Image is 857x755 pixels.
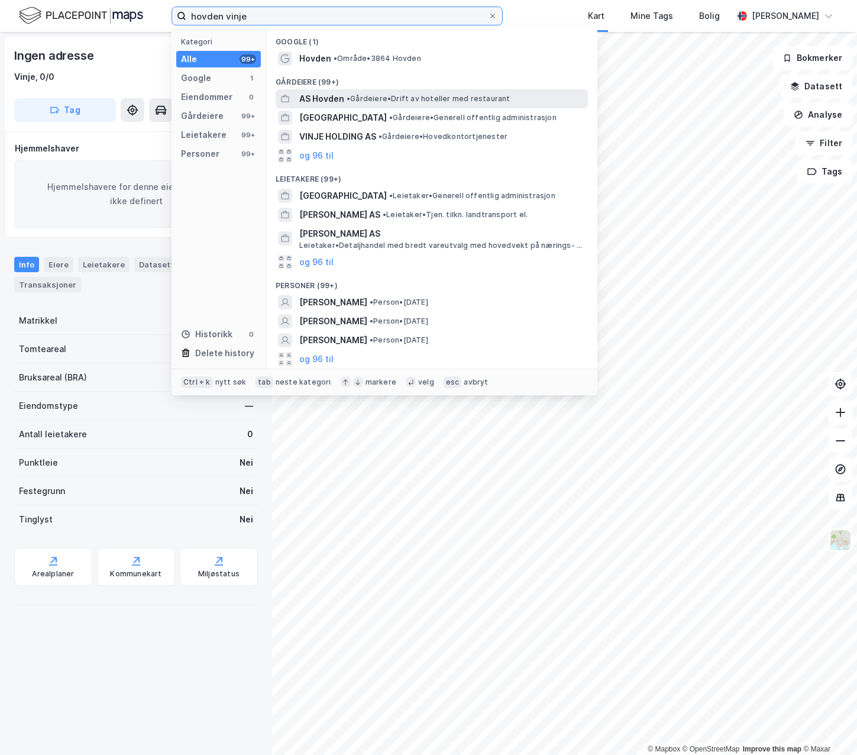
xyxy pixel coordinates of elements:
button: Datasett [780,75,852,98]
span: Leietaker • Detaljhandel med bredt vareutvalg med hovedvekt på nærings- og nytelsesmidler [299,241,586,250]
button: og 96 til [299,149,334,163]
span: VINJE HOLDING AS [299,130,376,144]
div: tab [256,376,273,388]
div: Festegrunn [19,484,65,498]
span: • [379,132,382,141]
span: Person • [DATE] [370,298,428,307]
span: [PERSON_NAME] [299,314,367,328]
iframe: Chat Widget [798,698,857,755]
div: Bolig [699,9,720,23]
span: [GEOGRAPHIC_DATA] [299,111,387,125]
div: Personer [181,147,219,161]
div: Personer (99+) [266,272,597,293]
span: • [347,94,350,103]
div: Kategori [181,37,261,46]
button: Tag [14,98,116,122]
span: Gårdeiere • Hovedkontortjenester [379,132,507,141]
div: Google (1) [266,28,597,49]
a: Mapbox [648,745,680,753]
div: Matrikkel [19,314,57,328]
div: Hjemmelshavere for denne eiendommen er ikke definert [15,160,257,228]
button: og 96 til [299,255,334,269]
div: 99+ [240,149,256,159]
span: Leietaker • Tjen. tilkn. landtransport el. [383,210,528,220]
div: Tinglyst [19,512,53,527]
div: 99+ [240,54,256,64]
div: Datasett [134,257,179,272]
input: Søk på adresse, matrikkel, gårdeiere, leietakere eller personer [186,7,488,25]
div: Eiendomstype [19,399,78,413]
div: avbryt [464,377,488,387]
span: [PERSON_NAME] AS [299,227,583,241]
button: Filter [795,131,852,155]
div: markere [366,377,396,387]
div: 99+ [240,111,256,121]
span: [PERSON_NAME] [299,295,367,309]
span: • [370,317,373,325]
a: OpenStreetMap [683,745,740,753]
div: Kommunekart [110,569,161,579]
span: • [383,210,386,219]
button: Tags [797,160,852,183]
div: velg [418,377,434,387]
div: 0 [247,330,256,339]
div: Miljøstatus [198,569,240,579]
span: Hovden [299,51,331,66]
span: • [389,113,393,122]
button: og 96 til [299,352,334,366]
div: Leietakere [78,257,130,272]
div: nytt søk [215,377,247,387]
span: AS Hovden [299,92,344,106]
div: 0 [247,92,256,102]
div: Hjemmelshaver [15,141,257,156]
div: Transaksjoner [14,277,81,292]
div: Google [181,71,211,85]
div: [PERSON_NAME] [752,9,819,23]
div: Nei [240,512,253,527]
span: • [370,298,373,306]
img: logo.f888ab2527a4732fd821a326f86c7f29.svg [19,5,143,26]
span: • [370,335,373,344]
div: Kontrollprogram for chat [798,698,857,755]
div: Mine Tags [630,9,673,23]
div: esc [444,376,462,388]
div: Info [14,257,39,272]
span: Person • [DATE] [370,335,428,345]
div: Historikk [181,327,232,341]
span: Gårdeiere • Drift av hoteller med restaurant [347,94,510,104]
button: Analyse [784,103,852,127]
div: Antall leietakere [19,427,87,441]
button: Bokmerker [772,46,852,70]
span: Område • 3864 Hovden [334,54,421,63]
div: Gårdeiere (99+) [266,68,597,89]
div: Eiendommer [181,90,232,104]
span: • [334,54,337,63]
span: Gårdeiere • Generell offentlig administrasjon [389,113,557,122]
div: Tomteareal [19,342,66,356]
div: Punktleie [19,456,58,470]
span: Leietaker • Generell offentlig administrasjon [389,191,555,201]
div: 1 [247,73,256,83]
img: Z [829,529,852,551]
div: Leietakere (99+) [266,165,597,186]
span: [GEOGRAPHIC_DATA] [299,189,387,203]
div: Ingen adresse [14,46,96,65]
a: Improve this map [743,745,801,753]
span: Person • [DATE] [370,317,428,326]
span: [PERSON_NAME] AS [299,208,380,222]
div: Nei [240,456,253,470]
div: Kart [588,9,604,23]
div: Alle [181,52,197,66]
div: Eiere [44,257,73,272]
div: Gårdeiere [181,109,224,123]
div: Nei [240,484,253,498]
div: 0 [247,427,253,441]
div: Vinje, 0/0 [14,70,54,84]
div: Delete history [195,346,254,360]
div: Bruksareal (BRA) [19,370,87,385]
div: neste kategori [276,377,331,387]
span: [PERSON_NAME] [299,333,367,347]
div: Arealplaner [32,569,74,579]
div: 99+ [240,130,256,140]
span: • [389,191,393,200]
